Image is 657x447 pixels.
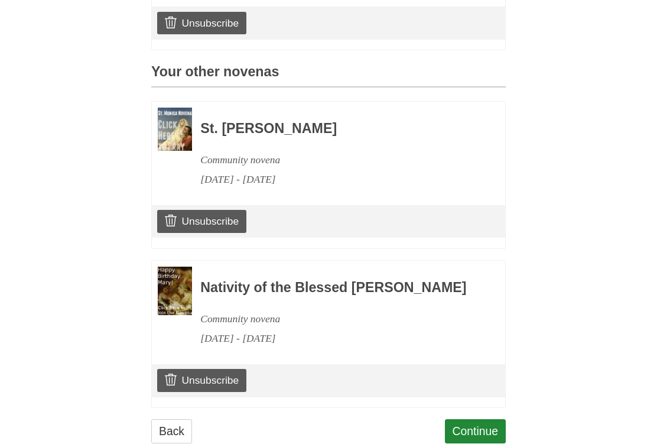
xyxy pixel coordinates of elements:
[151,64,506,88] h3: Your other novenas
[158,267,192,315] img: Novena image
[157,210,246,232] a: Unsubscribe
[200,309,473,329] div: Community novena
[445,419,506,443] a: Continue
[157,369,246,391] a: Unsubscribe
[200,280,473,296] h3: Nativity of the Blessed [PERSON_NAME]
[200,150,473,170] div: Community novena
[200,121,473,137] h3: St. [PERSON_NAME]
[200,329,473,348] div: [DATE] - [DATE]
[157,12,246,34] a: Unsubscribe
[200,170,473,189] div: [DATE] - [DATE]
[158,108,192,151] img: Novena image
[151,419,192,443] a: Back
